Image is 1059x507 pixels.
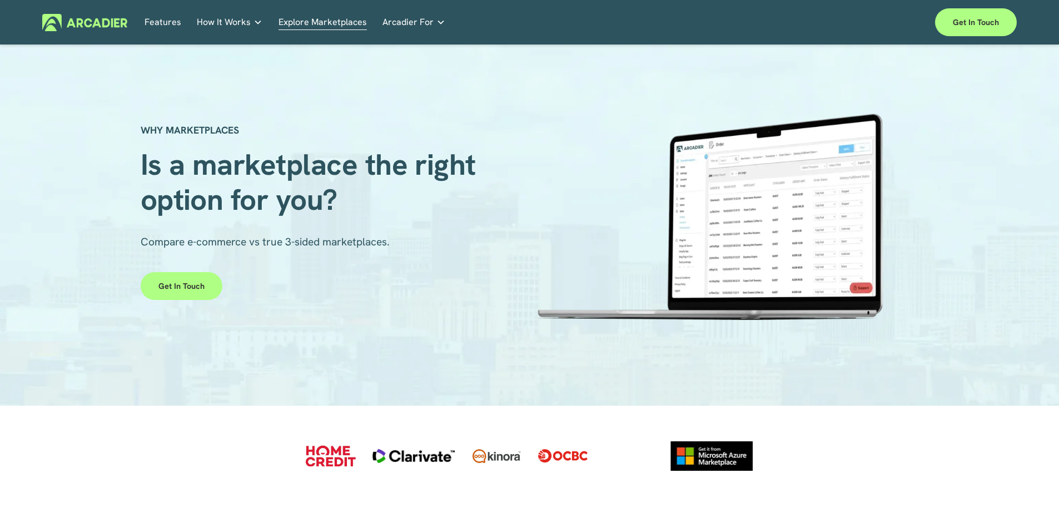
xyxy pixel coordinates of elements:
[42,14,127,31] img: Arcadier
[141,235,390,249] span: Compare e-commerce vs true 3-sided marketplaces.
[197,14,251,30] span: How It Works
[141,272,222,300] a: Get in touch
[145,14,181,31] a: Features
[382,14,434,30] span: Arcadier For
[935,8,1017,36] a: Get in touch
[382,14,445,31] a: folder dropdown
[141,124,239,136] strong: WHY MARKETPLACES
[141,145,484,218] span: Is a marketplace the right option for you?
[197,14,262,31] a: folder dropdown
[279,14,367,31] a: Explore Marketplaces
